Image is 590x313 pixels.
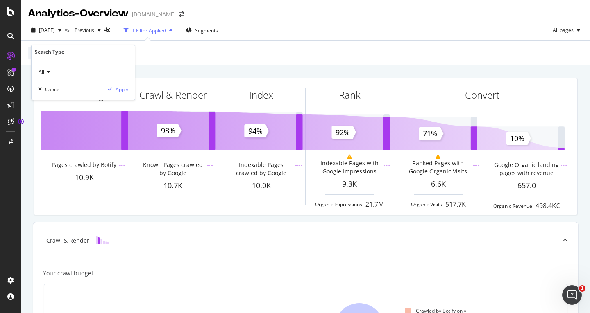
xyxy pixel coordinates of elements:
div: Apply [116,86,128,93]
iframe: Intercom live chat [562,285,582,305]
div: Crawl & Render [139,88,207,102]
div: 9.3K [306,179,394,189]
div: arrow-right-arrow-left [179,11,184,17]
button: Previous [71,24,104,37]
div: 10.7K [129,180,217,191]
div: Analytics - Overview [28,7,129,20]
button: Cancel [35,85,61,93]
div: 10.0K [217,180,305,191]
div: Indexable Pages crawled by Google [228,161,294,177]
div: Known Pages crawled by Google [140,161,205,177]
div: Index [249,88,273,102]
div: Rank [339,88,361,102]
img: block-icon [96,236,109,244]
div: 1 Filter Applied [132,27,166,34]
div: [DOMAIN_NAME] [132,10,176,18]
span: All [39,68,44,75]
span: vs [65,26,71,33]
span: 1 [579,285,585,292]
span: Previous [71,27,94,34]
span: Segments [195,27,218,34]
button: Apply [104,85,128,93]
span: All pages [549,27,574,34]
button: 1 Filter Applied [120,24,176,37]
button: Segments [183,24,221,37]
div: Your crawl budget [43,269,93,277]
span: 2025 Sep. 28th [39,27,55,34]
div: 21.7M [365,200,384,209]
div: Indexable Pages with Google Impressions [317,159,382,176]
div: Crawl & Render [46,236,89,245]
div: Pages crawled by Botify [52,161,116,169]
button: [DATE] [28,24,65,37]
div: 10.9K [41,172,129,183]
div: Search Type [35,48,64,55]
div: Cancel [45,86,61,93]
div: Organic Impressions [315,201,362,208]
div: Tooltip anchor [17,118,25,125]
button: All pages [549,24,583,37]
